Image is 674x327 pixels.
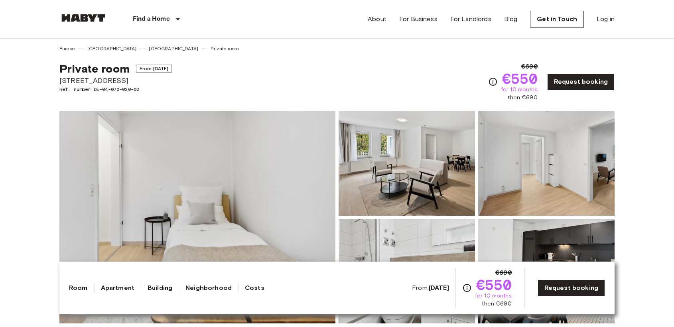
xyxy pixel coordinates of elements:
span: for 10 months [475,292,512,300]
span: then €690 [508,94,537,102]
a: About [368,14,386,24]
a: Apartment [101,283,134,293]
span: From [DATE] [136,65,172,73]
span: €690 [495,268,512,278]
a: Get in Touch [530,11,584,28]
span: for 10 months [501,86,538,94]
img: Picture of unit DE-04-070-020-02 [478,219,615,323]
a: Europe [59,45,75,52]
span: [STREET_ADDRESS] [59,75,172,86]
span: Private room [59,62,130,75]
span: From: [412,284,449,292]
a: For Landlords [450,14,491,24]
a: Private room [211,45,239,52]
img: Habyt [59,14,107,22]
a: Blog [504,14,518,24]
span: €690 [521,62,538,71]
b: [DATE] [429,284,449,292]
a: Log in [597,14,615,24]
p: Find a Home [133,14,170,24]
svg: Check cost overview for full price breakdown. Please note that discounts apply to new joiners onl... [488,77,498,87]
a: Request booking [547,73,615,90]
a: Request booking [538,280,605,296]
span: then €690 [482,300,511,308]
a: Room [69,283,88,293]
img: Marketing picture of unit DE-04-070-020-02 [59,111,335,323]
a: Neighborhood [185,283,232,293]
img: Picture of unit DE-04-070-020-02 [339,111,475,216]
a: [GEOGRAPHIC_DATA] [149,45,198,52]
svg: Check cost overview for full price breakdown. Please note that discounts apply to new joiners onl... [462,283,472,293]
a: [GEOGRAPHIC_DATA] [87,45,137,52]
a: Costs [245,283,264,293]
span: Ref. number DE-04-070-020-02 [59,86,172,93]
span: €550 [476,278,512,292]
a: Building [148,283,172,293]
a: For Business [399,14,438,24]
img: Picture of unit DE-04-070-020-02 [339,219,475,323]
img: Picture of unit DE-04-070-020-02 [478,111,615,216]
span: €550 [502,71,538,86]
